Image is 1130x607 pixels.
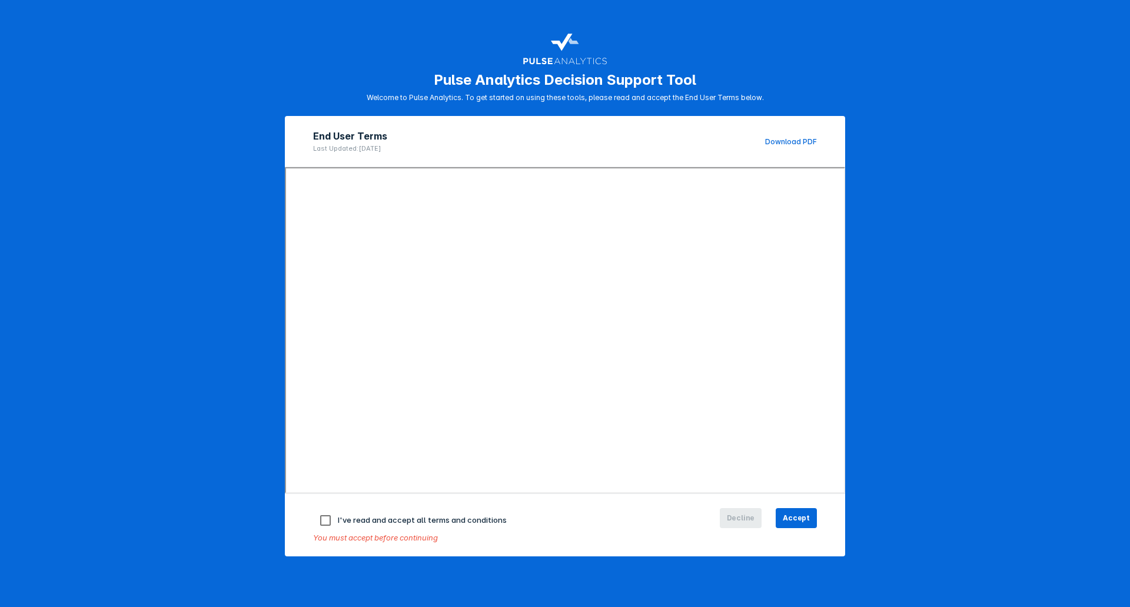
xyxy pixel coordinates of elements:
span: Decline [727,513,755,523]
p: Last Updated: [DATE] [313,144,387,152]
div: You must accept before continuing [313,533,649,542]
button: Accept [776,508,817,528]
h2: End User Terms [313,130,387,142]
span: I've read and accept all terms and conditions [338,515,507,525]
a: Download PDF [765,137,817,146]
p: Welcome to Pulse Analytics. To get started on using these tools, please read and accept the End U... [367,93,764,102]
span: Accept [783,513,810,523]
h1: Pulse Analytics Decision Support Tool [434,71,696,88]
img: pulse-logo-user-terms.svg [523,28,607,67]
button: Decline [720,508,762,528]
